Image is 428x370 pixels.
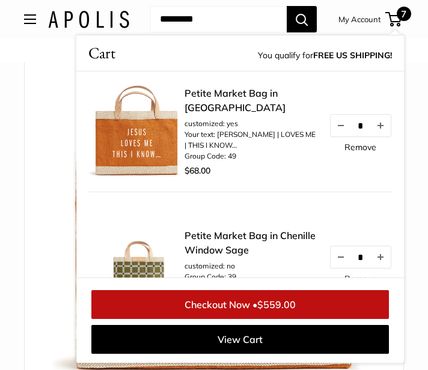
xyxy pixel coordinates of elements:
[370,115,391,136] button: Increase quantity by 1
[351,121,370,131] input: Quantity
[150,6,287,32] input: Search...
[185,86,317,115] a: Petite Market Bag in [GEOGRAPHIC_DATA]
[258,47,392,65] span: You qualify for
[370,246,391,268] button: Increase quantity by 1
[351,252,370,262] input: Quantity
[91,325,389,354] a: View Cart
[331,246,351,268] button: Decrease quantity by 1
[313,50,392,61] strong: FREE US SHIPPING!
[387,12,402,26] a: 7
[257,299,296,311] span: $559.00
[331,115,351,136] button: Decrease quantity by 1
[344,143,376,151] a: Remove
[185,165,210,176] span: $68.00
[397,7,411,21] span: 7
[24,14,36,24] button: Open menu
[338,12,381,26] a: My Account
[88,41,115,65] span: Cart
[91,290,389,319] a: Checkout Now •$559.00
[185,271,317,282] li: Group Code: 39
[48,11,129,28] img: Apolis
[185,228,317,257] a: Petite Market Bag in Chenille Window Sage
[287,6,317,32] button: Search
[185,118,317,129] li: customized: yes
[185,261,317,271] li: customized: no
[344,274,376,283] a: Remove
[185,129,317,151] li: Your text: [PERSON_NAME] | LOVES ME | THIS I KNOW…
[185,151,317,162] li: Group Code: 49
